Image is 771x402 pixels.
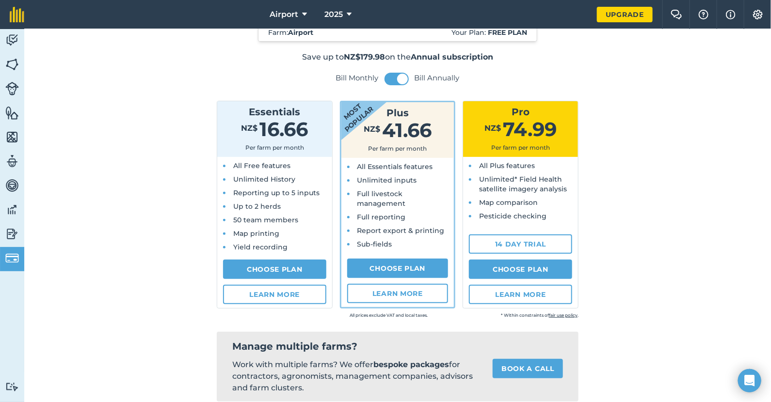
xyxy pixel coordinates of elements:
span: 50 team members [233,216,298,224]
span: Unlimited History [233,175,295,184]
strong: NZ$179.98 [344,52,385,62]
small: * Within constraints of . [428,310,578,320]
span: Plus [386,107,409,119]
p: Save up to on the [151,51,645,63]
span: 16.66 [259,117,308,141]
label: Bill Monthly [336,73,379,83]
span: 2025 [324,9,343,20]
a: Learn more [469,285,572,304]
span: Per farm per month [491,144,550,151]
span: Pesticide checking [479,212,546,220]
a: Learn more [347,284,449,303]
span: Yield recording [233,243,288,251]
span: All Plus features [479,161,535,170]
label: Bill Annually [415,73,460,83]
span: NZ$ [241,124,257,133]
strong: Free plan [488,28,527,37]
span: Airport [270,9,298,20]
p: Work with multiple farms? We offer for contractors, agronomists, management companies, advisors a... [232,359,477,394]
span: Your Plan: [451,28,527,37]
a: Choose Plan [223,260,326,279]
span: Full reporting [357,213,406,221]
img: svg+xml;base64,PD94bWwgdmVyc2lvbj0iMS4wIiBlbmNvZGluZz0idXRmLTgiPz4KPCEtLSBHZW5lcmF0b3I6IEFkb2JlIE... [5,33,19,47]
strong: bespoke packages [373,360,449,369]
strong: Annual subscription [411,52,493,62]
a: Choose Plan [469,260,572,279]
img: svg+xml;base64,PD94bWwgdmVyc2lvbj0iMS4wIiBlbmNvZGluZz0idXRmLTgiPz4KPCEtLSBHZW5lcmF0b3I6IEFkb2JlIE... [5,154,19,169]
a: Book a call [493,359,563,378]
span: Essentials [249,106,300,118]
span: Map comparison [479,198,538,207]
span: Map printing [233,229,279,238]
img: svg+xml;base64,PD94bWwgdmVyc2lvbj0iMS4wIiBlbmNvZGluZz0idXRmLTgiPz4KPCEtLSBHZW5lcmF0b3I6IEFkb2JlIE... [5,178,19,193]
span: 41.66 [382,118,432,142]
span: Sub-fields [357,240,392,248]
img: A question mark icon [698,10,709,19]
img: svg+xml;base64,PHN2ZyB4bWxucz0iaHR0cDovL3d3dy53My5vcmcvMjAwMC9zdmciIHdpZHRoPSI1NiIgaGVpZ2h0PSI2MC... [5,106,19,120]
img: svg+xml;base64,PD94bWwgdmVyc2lvbj0iMS4wIiBlbmNvZGluZz0idXRmLTgiPz4KPCEtLSBHZW5lcmF0b3I6IEFkb2JlIE... [5,251,19,265]
span: Per farm per month [245,144,304,151]
span: Up to 2 herds [233,202,281,211]
span: Reporting up to 5 inputs [233,188,320,197]
strong: Most popular [312,74,392,148]
span: Unlimited inputs [357,176,417,185]
span: 74.99 [503,117,557,141]
img: svg+xml;base64,PHN2ZyB4bWxucz0iaHR0cDovL3d3dy53My5vcmcvMjAwMC9zdmciIHdpZHRoPSI1NiIgaGVpZ2h0PSI2MC... [5,130,19,144]
img: svg+xml;base64,PD94bWwgdmVyc2lvbj0iMS4wIiBlbmNvZGluZz0idXRmLTgiPz4KPCEtLSBHZW5lcmF0b3I6IEFkb2JlIE... [5,382,19,391]
span: Farm : [268,28,313,37]
img: svg+xml;base64,PD94bWwgdmVyc2lvbj0iMS4wIiBlbmNvZGluZz0idXRmLTgiPz4KPCEtLSBHZW5lcmF0b3I6IEFkb2JlIE... [5,82,19,95]
div: Open Intercom Messenger [738,369,761,392]
span: Unlimited* Field Health satellite imagery analysis [479,175,567,193]
span: NZ$ [364,124,380,134]
img: svg+xml;base64,PD94bWwgdmVyc2lvbj0iMS4wIiBlbmNvZGluZz0idXRmLTgiPz4KPCEtLSBHZW5lcmF0b3I6IEFkb2JlIE... [5,227,19,241]
span: Pro [512,106,530,118]
a: Learn more [223,285,326,304]
img: A cog icon [752,10,764,19]
img: fieldmargin Logo [10,7,24,22]
img: Two speech bubbles overlapping with the left bubble in the forefront [671,10,682,19]
a: 14 day trial [469,234,572,254]
img: svg+xml;base64,PHN2ZyB4bWxucz0iaHR0cDovL3d3dy53My5vcmcvMjAwMC9zdmciIHdpZHRoPSIxNyIgaGVpZ2h0PSIxNy... [726,9,736,20]
a: Upgrade [597,7,653,22]
span: All Essentials features [357,162,433,171]
a: fair use policy [549,312,578,318]
span: NZ$ [484,124,501,133]
h2: Manage multiple farms? [232,340,563,353]
span: All Free features [233,161,290,170]
img: svg+xml;base64,PHN2ZyB4bWxucz0iaHR0cDovL3d3dy53My5vcmcvMjAwMC9zdmciIHdpZHRoPSI1NiIgaGVpZ2h0PSI2MC... [5,57,19,72]
strong: Airport [288,28,313,37]
span: Per farm per month [369,145,427,152]
a: Choose Plan [347,259,449,278]
span: Report export & printing [357,226,445,235]
small: All prices exclude VAT and local taxes. [277,310,428,320]
img: svg+xml;base64,PD94bWwgdmVyc2lvbj0iMS4wIiBlbmNvZGluZz0idXRmLTgiPz4KPCEtLSBHZW5lcmF0b3I6IEFkb2JlIE... [5,202,19,217]
span: Full livestock management [357,189,406,208]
